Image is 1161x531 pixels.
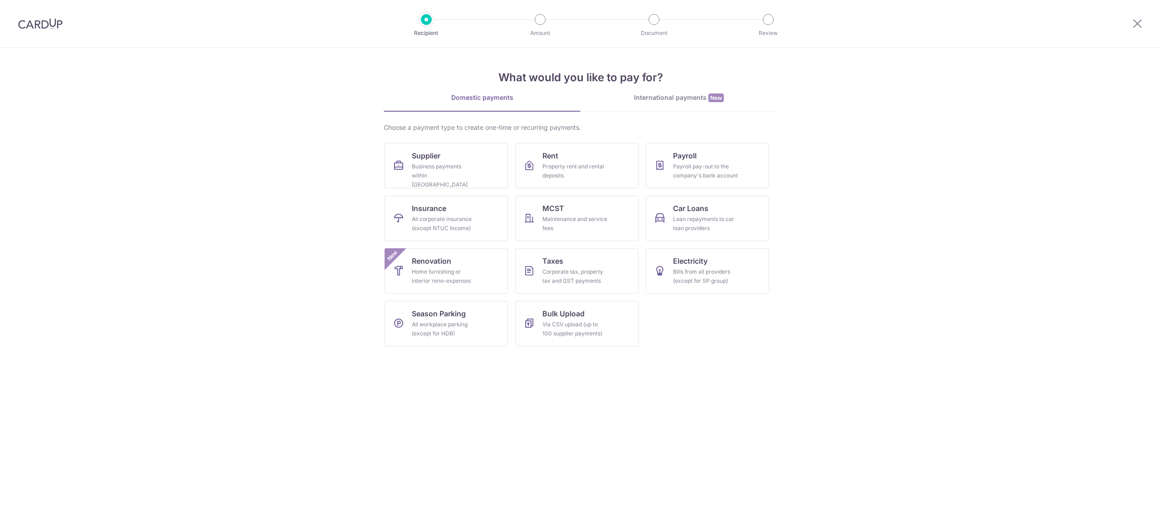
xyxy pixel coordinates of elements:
span: Season Parking [412,308,466,319]
div: Choose a payment type to create one-time or recurring payments. [384,123,777,132]
a: Car LoansLoan repayments to car loan providers [646,196,769,241]
img: CardUp [18,18,63,29]
a: PayrollPayroll pay-out to the company's bank account [646,143,769,188]
a: SupplierBusiness payments within [GEOGRAPHIC_DATA] [385,143,508,188]
div: All workplace parking (except for HDB) [412,320,477,338]
div: Domestic payments [384,93,580,102]
span: MCST [542,203,564,214]
span: New [708,93,724,102]
span: Car Loans [673,203,708,214]
iframe: Opens a widget where you can find more information [1103,504,1152,526]
a: RentProperty rent and rental deposits [515,143,639,188]
h4: What would you like to pay for? [384,69,777,86]
a: ElectricityBills from all providers (except for SP group) [646,248,769,294]
span: Insurance [412,203,446,214]
span: Payroll [673,150,697,161]
span: Bulk Upload [542,308,585,319]
div: Home furnishing or interior reno-expenses [412,267,477,285]
div: Property rent and rental deposits [542,162,608,180]
div: Bills from all providers (except for SP group) [673,267,738,285]
div: Loan repayments to car loan providers [673,215,738,233]
p: Review [735,29,802,38]
div: Maintenance and service fees [542,215,608,233]
a: RenovationHome furnishing or interior reno-expensesNew [385,248,508,294]
a: TaxesCorporate tax, property tax and GST payments [515,248,639,294]
div: International payments [580,93,777,103]
div: Business payments within [GEOGRAPHIC_DATA] [412,162,477,189]
p: Amount [507,29,574,38]
span: Electricity [673,256,707,266]
div: Corporate tax, property tax and GST payments [542,267,608,285]
span: New [385,248,400,263]
p: Document [620,29,688,38]
span: Supplier [412,150,440,161]
p: Recipient [393,29,460,38]
div: Payroll pay-out to the company's bank account [673,162,738,180]
a: InsuranceAll corporate insurance (except NTUC Income) [385,196,508,241]
a: MCSTMaintenance and service fees [515,196,639,241]
span: Rent [542,150,558,161]
a: Season ParkingAll workplace parking (except for HDB) [385,301,508,346]
span: Renovation [412,256,451,266]
a: Bulk UploadVia CSV upload (up to 100 supplier payments) [515,301,639,346]
div: Via CSV upload (up to 100 supplier payments) [542,320,608,338]
div: All corporate insurance (except NTUC Income) [412,215,477,233]
span: Taxes [542,256,563,266]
